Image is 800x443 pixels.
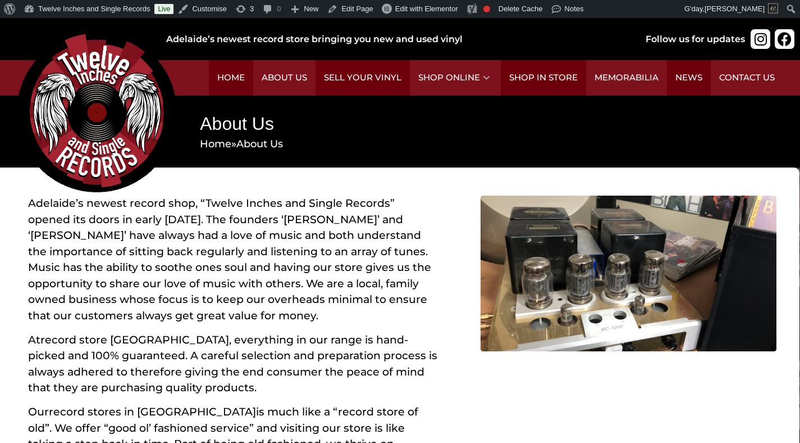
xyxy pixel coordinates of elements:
span: Edit with Elementor [395,4,458,13]
a: Adelaide’s newest record shop [28,197,195,210]
span: About Us [236,138,283,150]
a: Home [200,138,231,150]
h1: About Us [200,111,760,137]
div: Adelaide’s newest record store bringing you new and used vinyl [166,33,612,46]
div: Follow us for updates [646,33,745,46]
img: machine [481,196,776,351]
div: Focus keyphrase not set [483,6,490,12]
span: » [200,138,283,150]
a: record stores in [GEOGRAPHIC_DATA] [49,405,256,418]
a: record store [GEOGRAPHIC_DATA] [40,333,229,346]
a: Sell Your Vinyl [316,60,410,96]
p: At , everything in our range is hand-picked and 100% guaranteed. A careful selection and preparat... [28,332,439,396]
a: Live [154,4,173,14]
a: Shop in Store [501,60,586,96]
a: News [667,60,711,96]
span: [PERSON_NAME] [705,4,765,13]
a: Shop Online [410,60,501,96]
a: Home [209,60,253,96]
a: Contact Us [711,60,783,96]
a: Memorabilia [586,60,667,96]
a: About Us [253,60,316,96]
p: , “Twelve Inches and Single Records” opened its doors in early [DATE]. The founders ‘[PERSON_NAME... [28,196,439,324]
